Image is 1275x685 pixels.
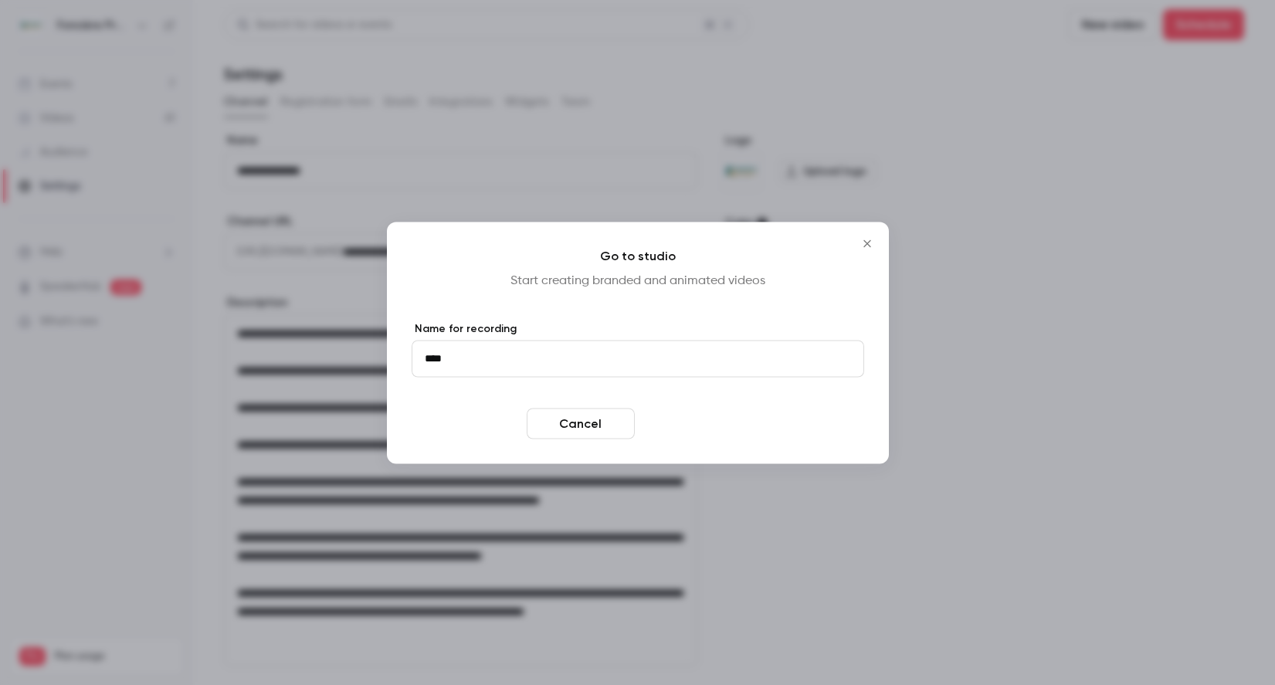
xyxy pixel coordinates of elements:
button: Close [852,228,883,259]
label: Name for recording [412,320,864,336]
p: Start creating branded and animated videos [412,271,864,290]
h4: Go to studio [412,246,864,265]
button: Cancel [527,408,635,439]
button: Enter studio [641,408,749,439]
